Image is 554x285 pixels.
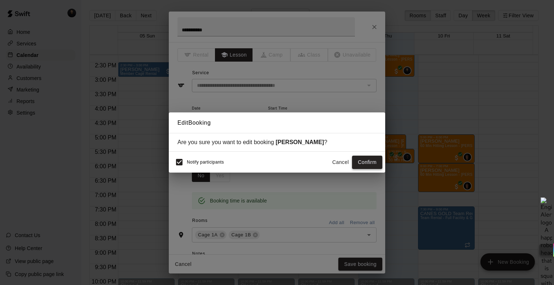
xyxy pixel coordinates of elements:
button: Cancel [329,156,352,169]
h2: Edit Booking [169,112,385,133]
strong: [PERSON_NAME] [276,139,324,145]
button: Confirm [352,156,382,169]
div: Are you sure you want to edit booking ? [177,139,377,146]
span: Notify participants [187,160,224,165]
